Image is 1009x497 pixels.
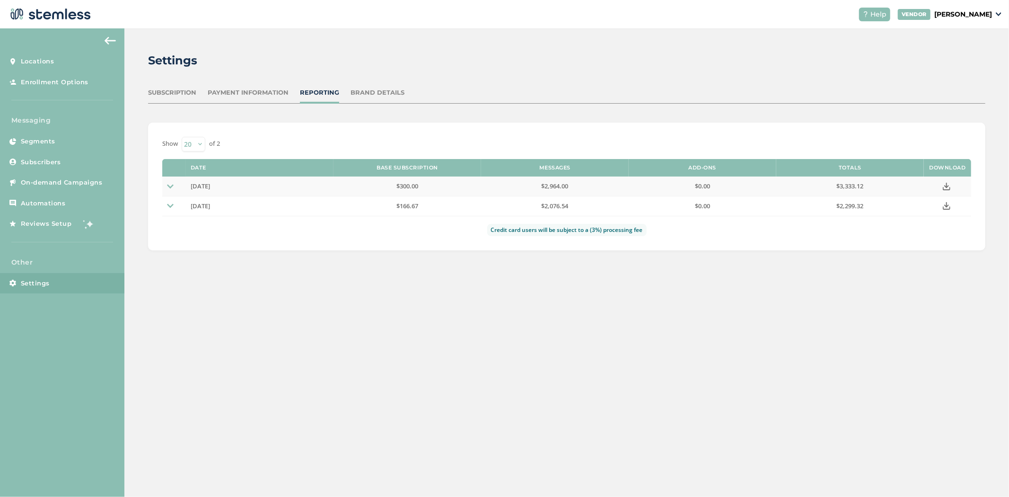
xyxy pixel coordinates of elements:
label: Add-Ons [689,165,717,171]
img: icon_down-arrow-small-66adaf34.svg [996,12,1001,16]
span: Locations [21,57,54,66]
div: Payment Information [208,88,289,98]
div: Reporting [300,88,339,98]
p: [PERSON_NAME] [934,9,992,19]
div: Subscription [148,88,196,98]
span: On-demand Campaigns [21,178,103,187]
span: [DATE] [191,182,210,190]
span: Segments [21,137,55,146]
img: icon-dropdown-arrow--small-b2ab160b.svg [167,183,174,190]
span: Subscribers [21,158,61,167]
span: $0.00 [695,202,710,210]
img: icon-help-white-03924b79.svg [863,11,869,17]
label: $0.00 [633,182,772,190]
label: $0.00 [633,202,772,210]
label: of 2 [209,139,220,149]
label: Date [191,165,206,171]
label: $2,964.00 [486,182,624,190]
span: Help [870,9,886,19]
iframe: Chat Widget [962,452,1009,497]
th: Download [924,159,971,177]
span: Automations [21,199,66,208]
span: [DATE] [191,202,210,210]
h2: Settings [148,52,197,69]
span: $166.67 [396,202,418,210]
label: 11th August 2025 [191,182,329,190]
img: logo-dark-0685b13c.svg [8,5,91,24]
label: Base Subscription [377,165,438,171]
span: Reviews Setup [21,219,72,229]
span: $0.00 [695,182,710,190]
span: Settings [21,279,50,288]
span: $2,299.32 [836,202,863,210]
span: $2,964.00 [541,182,568,190]
label: $2,299.32 [781,202,919,210]
label: Credit card users will be subject to a (3%) processing fee [487,224,647,236]
label: $2,076.54 [486,202,624,210]
label: Show [162,139,178,149]
span: Enrollment Options [21,78,88,87]
span: $300.00 [396,182,418,190]
span: $3,333.12 [836,182,863,190]
label: Messages [539,165,570,171]
img: icon-arrow-back-accent-c549486e.svg [105,37,116,44]
label: $300.00 [338,182,476,190]
img: glitter-stars-b7820f95.gif [79,214,98,233]
label: 11th July 2025 [191,202,329,210]
label: Totals [839,165,861,171]
div: Brand Details [351,88,404,98]
div: VENDOR [898,9,930,20]
label: $3,333.12 [781,182,919,190]
span: $2,076.54 [541,202,568,210]
img: icon-dropdown-arrow--small-b2ab160b.svg [167,203,174,209]
label: $166.67 [338,202,476,210]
